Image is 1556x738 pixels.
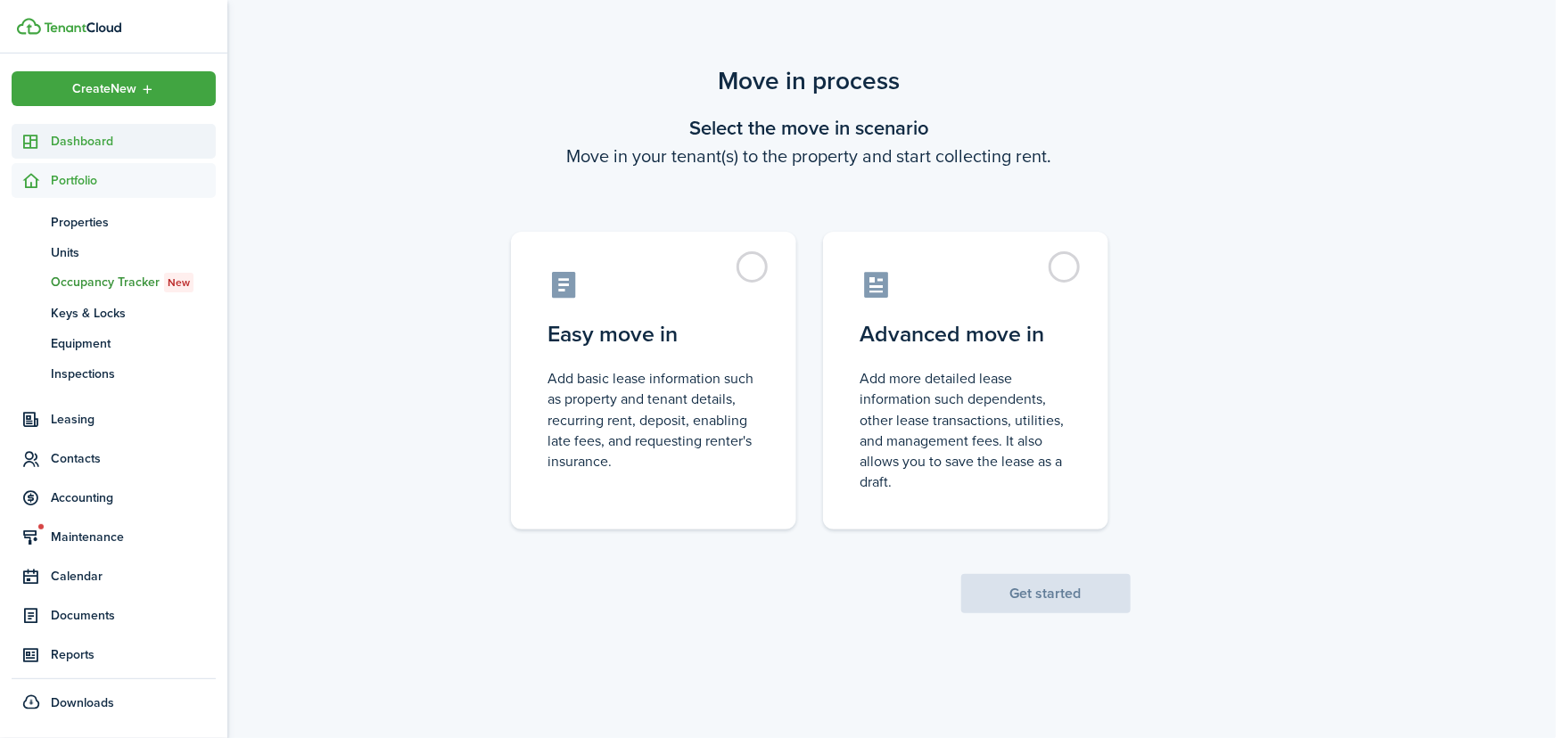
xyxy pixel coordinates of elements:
span: Equipment [51,334,216,353]
control-radio-card-description: Add more detailed lease information such dependents, other lease transactions, utilities, and man... [860,368,1071,492]
a: Dashboard [12,124,216,159]
img: TenantCloud [44,22,121,33]
span: Maintenance [51,528,216,546]
a: Keys & Locks [12,298,216,328]
a: Units [12,237,216,267]
span: Downloads [51,693,114,712]
control-radio-card-title: Advanced move in [860,318,1071,350]
img: TenantCloud [17,18,41,35]
span: Keys & Locks [51,304,216,323]
scenario-title: Move in process [489,62,1131,100]
control-radio-card-title: Easy move in [548,318,759,350]
wizard-step-header-description: Move in your tenant(s) to the property and start collecting rent. [489,143,1131,169]
span: Reports [51,645,216,664]
span: Calendar [51,567,216,586]
wizard-step-header-title: Select the move in scenario [489,113,1131,143]
span: Leasing [51,410,216,429]
span: Create New [72,83,136,95]
span: Portfolio [51,171,216,190]
button: Open menu [12,71,216,106]
control-radio-card-description: Add basic lease information such as property and tenant details, recurring rent, deposit, enablin... [548,368,759,471]
span: Occupancy Tracker [51,273,216,292]
span: New [168,275,190,291]
a: Reports [12,637,216,672]
a: Properties [12,207,216,237]
span: Inspections [51,365,216,383]
span: Dashboard [51,132,216,151]
span: Units [51,243,216,262]
a: Equipment [12,328,216,358]
span: Documents [51,606,216,625]
span: Accounting [51,488,216,507]
span: Contacts [51,449,216,468]
a: Occupancy TrackerNew [12,267,216,298]
span: Properties [51,213,216,232]
a: Inspections [12,358,216,389]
